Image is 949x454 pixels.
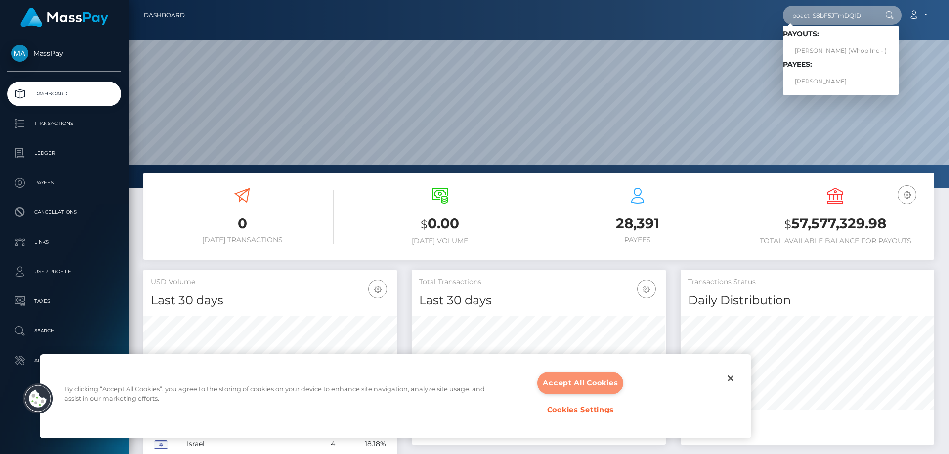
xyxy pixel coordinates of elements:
[348,214,531,234] h3: 0.00
[348,237,531,245] h6: [DATE] Volume
[546,236,729,244] h6: Payees
[11,45,28,62] img: MassPay
[11,353,117,368] p: Admin
[7,111,121,136] a: Transactions
[690,428,924,439] div: Last hours
[7,200,121,225] a: Cancellations
[784,217,791,231] small: $
[7,82,121,106] a: Dashboard
[11,116,117,131] p: Transactions
[11,175,117,190] p: Payees
[783,30,899,38] h6: Payouts:
[783,6,876,25] input: Search...
[783,42,899,60] a: [PERSON_NAME] (Whop Inc - )
[546,214,729,233] h3: 28,391
[151,214,334,233] h3: 0
[421,217,428,231] small: $
[144,5,185,26] a: Dashboard
[64,384,495,408] div: By clicking “Accept All Cookies”, you agree to the storing of cookies on your device to enhance s...
[151,292,389,309] h4: Last 30 days
[783,73,899,91] a: [PERSON_NAME]
[20,8,108,27] img: MassPay Logo
[7,141,121,165] a: Ledger
[40,354,751,438] div: Privacy
[688,292,927,309] h4: Daily Distribution
[11,146,117,161] p: Ledger
[11,205,117,220] p: Cancellations
[419,292,658,309] h4: Last 30 days
[11,86,117,101] p: Dashboard
[537,372,623,394] button: Accept All Cookies
[22,383,54,414] button: Cookies
[7,348,121,373] a: Admin
[541,399,620,420] button: Cookies Settings
[7,289,121,314] a: Taxes
[11,235,117,249] p: Links
[7,170,121,195] a: Payees
[7,259,121,284] a: User Profile
[688,277,927,287] h5: Transactions Status
[40,354,751,438] div: Cookie banner
[11,324,117,338] p: Search
[7,319,121,343] a: Search
[744,214,927,234] h3: 57,577,329.98
[720,368,741,389] button: Close
[11,264,117,279] p: User Profile
[419,277,658,287] h5: Total Transactions
[783,60,899,69] h6: Payees:
[151,277,389,287] h5: USD Volume
[154,440,168,449] img: IL.png
[744,237,927,245] h6: Total Available Balance for Payouts
[11,294,117,309] p: Taxes
[7,230,121,254] a: Links
[151,236,334,244] h6: [DATE] Transactions
[7,49,121,58] span: MassPay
